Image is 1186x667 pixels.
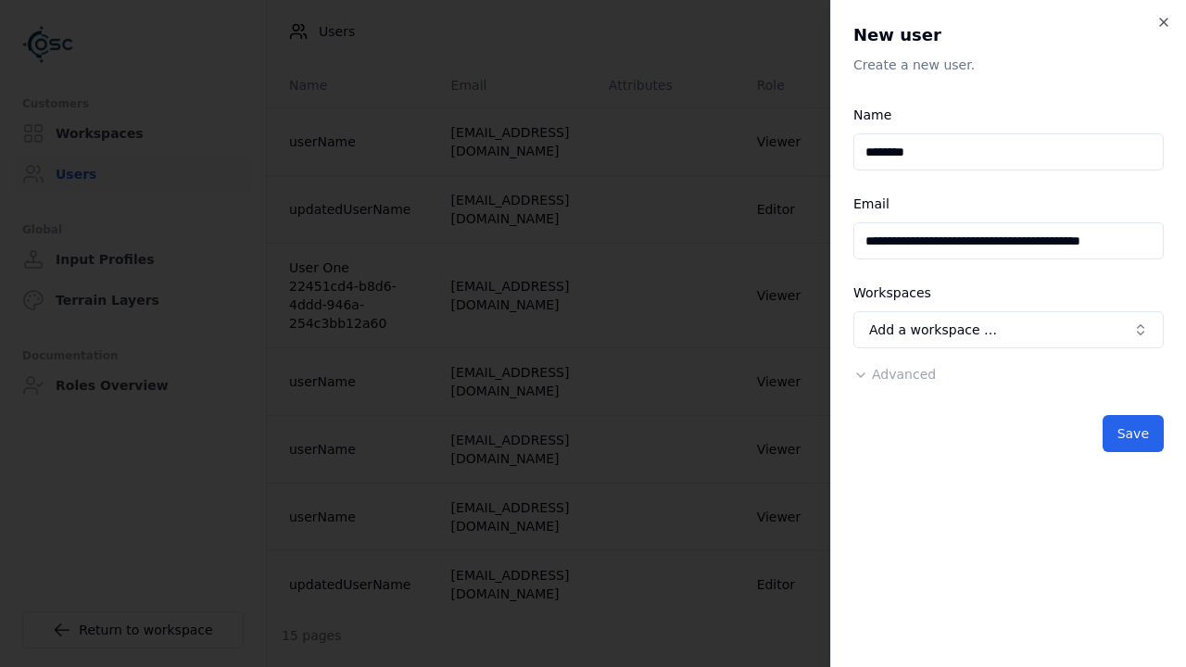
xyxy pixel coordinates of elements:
[869,321,997,339] span: Add a workspace …
[853,365,936,384] button: Advanced
[1103,415,1164,452] button: Save
[872,367,936,382] span: Advanced
[853,56,1164,74] p: Create a new user.
[853,107,891,122] label: Name
[853,196,889,211] label: Email
[853,285,931,300] label: Workspaces
[853,22,1164,48] h2: New user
